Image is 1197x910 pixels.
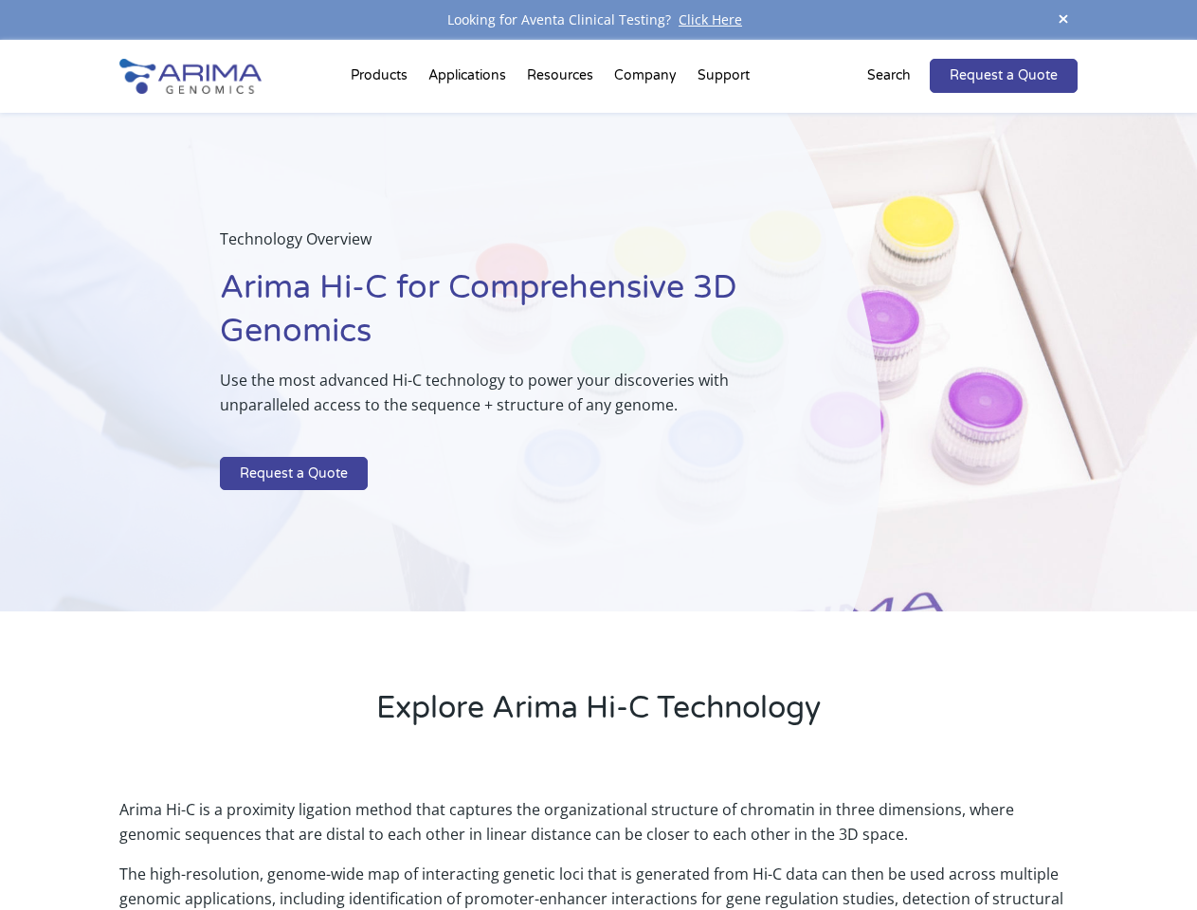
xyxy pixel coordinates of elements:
a: Request a Quote [220,457,368,491]
a: Request a Quote [930,59,1078,93]
div: Looking for Aventa Clinical Testing? [119,8,1077,32]
p: Search [867,64,911,88]
h2: Explore Arima Hi-C Technology [119,687,1077,744]
img: Arima-Genomics-logo [119,59,262,94]
a: Click Here [671,10,750,28]
p: Technology Overview [220,227,786,266]
p: Arima Hi-C is a proximity ligation method that captures the organizational structure of chromatin... [119,797,1077,862]
h1: Arima Hi-C for Comprehensive 3D Genomics [220,266,786,368]
p: Use the most advanced Hi-C technology to power your discoveries with unparalleled access to the s... [220,368,786,432]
